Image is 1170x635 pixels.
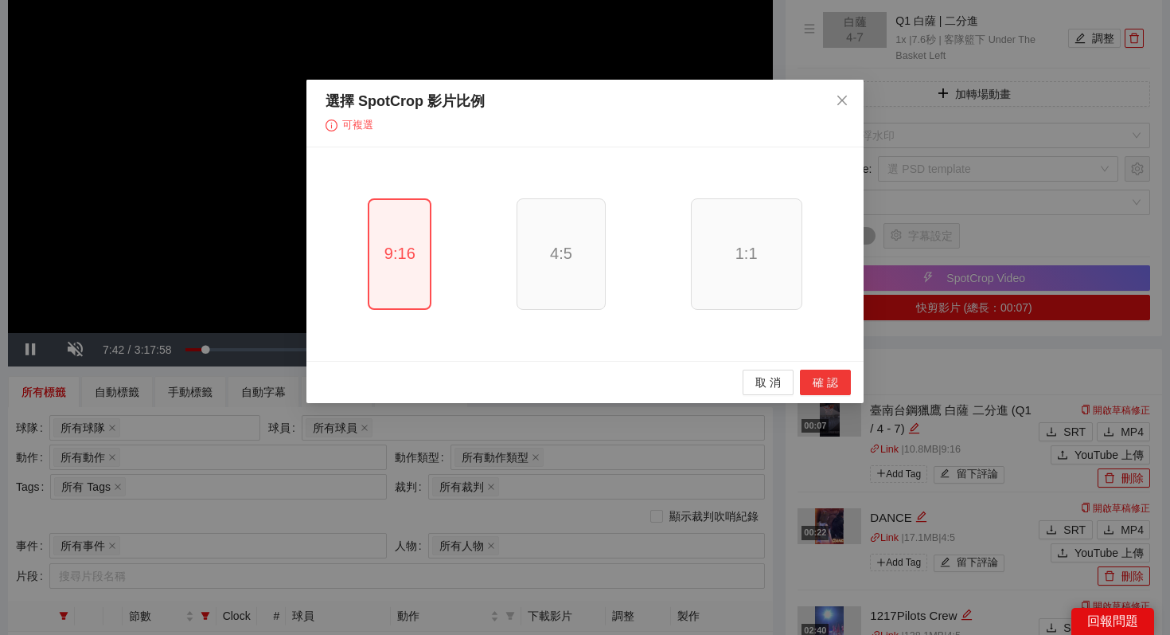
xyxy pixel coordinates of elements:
[517,198,606,310] div: 4:5
[326,116,844,134] div: 可複選
[743,370,794,395] button: 取 消
[755,374,781,391] span: 取 消
[800,370,851,395] button: 確 認
[326,92,844,110] div: 選擇 SpotCrop 影片比例
[691,198,802,310] div: 1:1
[836,94,848,107] span: close
[368,198,431,310] div: 9:16
[1071,608,1154,635] div: 回報問題
[813,374,838,391] span: 確 認
[326,120,337,131] span: info-circle
[821,80,864,123] button: Close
